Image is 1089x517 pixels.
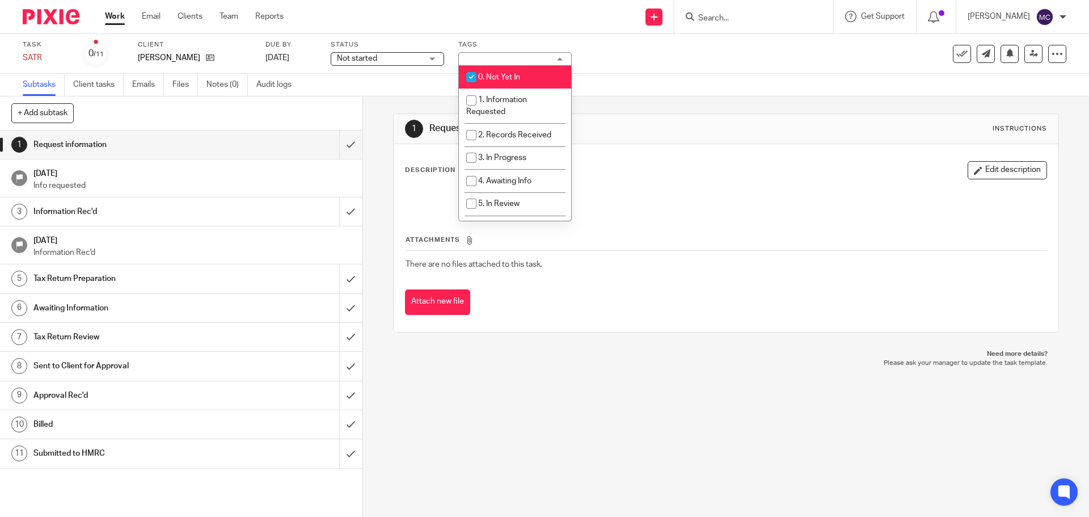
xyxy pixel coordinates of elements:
[138,40,251,49] label: Client
[993,124,1047,133] div: Instructions
[1036,8,1054,26] img: svg%3E
[11,358,27,374] div: 8
[33,416,230,433] h1: Billed
[33,180,351,191] p: Info requested
[968,161,1047,179] button: Edit description
[105,11,125,22] a: Work
[33,329,230,346] h1: Tax Return Review
[478,131,551,139] span: 2. Records Received
[33,136,230,153] h1: Request information
[23,74,65,96] a: Subtasks
[94,51,104,57] small: /11
[405,289,470,315] button: Attach new file
[458,40,572,49] label: Tags
[697,14,799,24] input: Search
[337,54,377,62] span: Not started
[142,11,161,22] a: Email
[73,74,124,96] a: Client tasks
[11,271,27,287] div: 5
[11,300,27,316] div: 6
[11,445,27,461] div: 11
[265,54,289,62] span: [DATE]
[404,359,1047,368] p: Please ask your manager to update the task template.
[404,350,1047,359] p: Need more details?
[478,200,520,208] span: 5. In Review
[429,123,750,134] h1: Request information
[11,204,27,220] div: 3
[406,237,460,243] span: Attachments
[33,165,351,179] h1: [DATE]
[33,300,230,317] h1: Awaiting Information
[178,11,202,22] a: Clients
[33,358,230,375] h1: Sent to Client for Approval
[11,388,27,403] div: 9
[132,74,164,96] a: Emails
[172,74,198,96] a: Files
[88,47,104,60] div: 0
[33,247,351,258] p: Information Rec'd
[23,52,68,64] div: SATR
[405,166,455,175] p: Description
[11,103,74,123] button: + Add subtask
[23,40,68,49] label: Task
[220,11,238,22] a: Team
[861,12,905,20] span: Get Support
[11,329,27,345] div: 7
[255,11,284,22] a: Reports
[23,9,79,24] img: Pixie
[466,96,527,116] span: 1. Information Requested
[968,11,1030,22] p: [PERSON_NAME]
[206,74,248,96] a: Notes (0)
[11,417,27,432] div: 10
[33,203,230,220] h1: Information Rec'd
[478,73,520,81] span: 0. Not Yet In
[406,260,542,268] span: There are no files attached to this task.
[478,154,526,162] span: 3. In Progress
[33,445,230,462] h1: Submitted to HMRC
[33,270,230,287] h1: Tax Return Preparation
[265,40,316,49] label: Due by
[33,232,351,246] h1: [DATE]
[331,40,444,49] label: Status
[256,74,300,96] a: Audit logs
[11,137,27,153] div: 1
[33,387,230,404] h1: Approval Rec'd
[405,120,423,138] div: 1
[478,177,531,185] span: 4. Awaiting Info
[138,52,200,64] p: [PERSON_NAME]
